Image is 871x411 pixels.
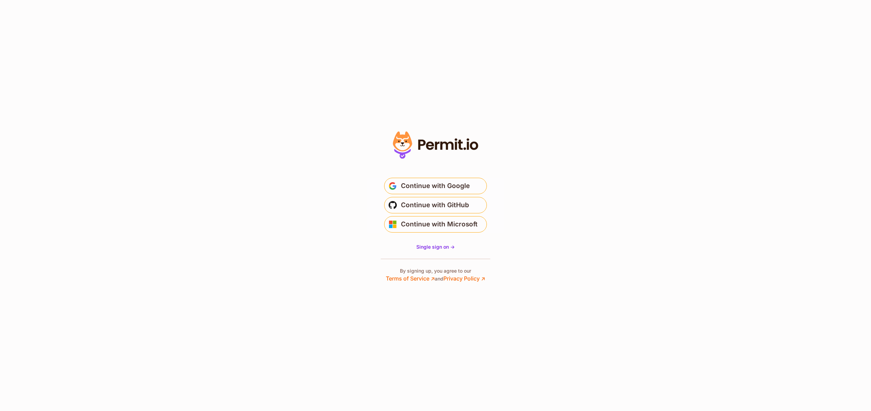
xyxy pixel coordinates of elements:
[401,219,478,230] span: Continue with Microsoft
[416,244,455,250] span: Single sign on ->
[386,267,485,283] p: By signing up, you agree to our and
[443,275,485,282] a: Privacy Policy ↗
[384,197,487,213] button: Continue with GitHub
[401,180,470,191] span: Continue with Google
[386,275,435,282] a: Terms of Service ↗
[416,244,455,250] a: Single sign on ->
[384,216,487,233] button: Continue with Microsoft
[401,200,469,211] span: Continue with GitHub
[384,178,487,194] button: Continue with Google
